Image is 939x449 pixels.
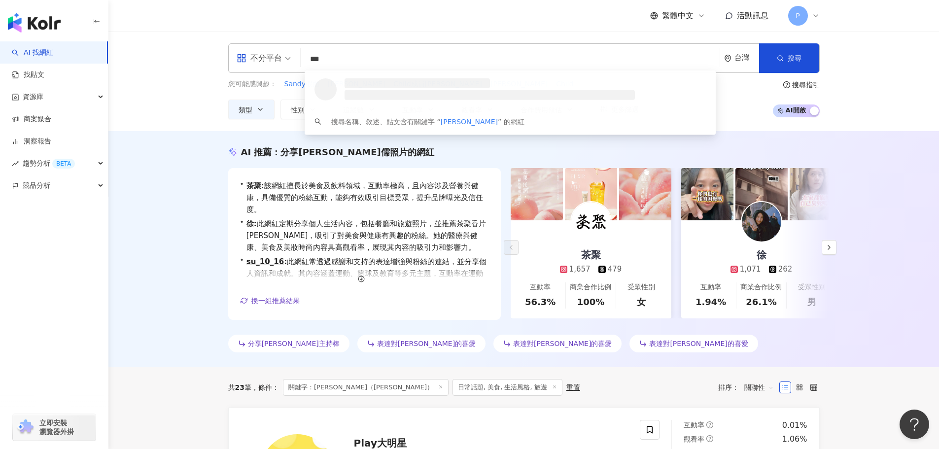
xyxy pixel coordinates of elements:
[735,168,788,220] img: post-image
[13,414,96,441] a: chrome extension立即安裝 瀏覽器外掛
[393,79,482,89] span: Child成員[PERSON_NAME]
[377,340,476,347] span: 表達對[PERSON_NAME]的喜愛
[649,340,748,347] span: 表達對[PERSON_NAME]的喜愛
[684,435,704,443] span: 觀看率
[402,106,423,114] span: 互動率
[246,218,489,253] span: 此網紅定期分享個人生活內容，包括餐廳和旅遊照片，並推薦茶聚香片[PERSON_NAME]，吸引了對美食與健康有興趣的粉絲。她的醫療與健康、美食及美妝時尚內容具高觀看率，展現其內容的吸引力和影響力。
[23,152,75,174] span: 趨勢分析
[782,434,807,445] div: 1.06%
[451,100,504,119] button: 觀看率
[12,160,19,167] span: rise
[511,220,671,318] a: 茶聚1,657479互動率56.3%商業合作比例100%受眾性別女
[246,257,284,266] a: su_10_16
[746,296,776,308] div: 26.1%
[718,380,779,395] div: 排序：
[254,219,257,228] span: :
[569,264,591,275] div: 1,657
[261,181,264,190] span: :
[452,379,562,396] span: 日常話題, 美食, 生活風格, 旅遊
[16,419,35,435] img: chrome extension
[742,202,781,242] img: KOL Avatar
[788,54,801,62] span: 搜尋
[681,220,842,318] a: 徐1,071262互動率1.94%商業合作比例26.1%受眾性別男
[12,114,51,124] a: 商案媒合
[611,105,639,113] span: 更多篩選
[737,11,768,20] span: 活動訊息
[627,282,655,292] div: 受眾性別
[461,106,482,114] span: 觀看率
[235,383,244,391] span: 23
[327,79,385,90] button: [PERSON_NAME]
[246,219,254,228] a: 徐
[23,174,50,197] span: 競品分析
[511,168,563,220] img: post-image
[291,106,305,114] span: 性別
[696,296,726,308] div: 1.94%
[619,168,671,220] img: post-image
[251,297,300,305] span: 換一組推薦結果
[525,296,556,308] div: 56.3%
[393,79,483,90] button: Child成員[PERSON_NAME]
[23,86,43,108] span: 資源庫
[240,256,489,291] div: •
[798,282,826,292] div: 受眾性別
[706,421,713,428] span: question-circle
[241,146,434,158] div: AI 推薦 ：
[239,106,252,114] span: 類型
[571,248,611,262] div: 茶聚
[354,437,407,449] span: Play大明星
[228,100,275,119] button: 類型
[284,257,287,266] span: :
[237,50,282,66] div: 不分平台
[8,13,61,33] img: logo
[251,383,279,391] span: 條件 ：
[608,264,622,275] div: 479
[248,340,340,347] span: 分享[PERSON_NAME]主持棒
[490,79,548,90] button: [PERSON_NAME]
[724,55,731,62] span: environment
[759,43,819,73] button: 搜尋
[530,282,551,292] div: 互動率
[52,159,75,169] div: BETA
[240,293,300,308] button: 換一組推薦結果
[778,264,793,275] div: 262
[792,81,820,89] div: 搜尋指引
[284,79,320,90] button: Sandy假面
[333,100,386,119] button: 追蹤數
[740,264,761,275] div: 1,071
[284,79,320,89] span: Sandy假面
[12,48,53,58] a: searchAI 找網紅
[790,168,842,220] img: post-image
[240,180,489,215] div: •
[283,379,449,396] span: 關鍵字：[PERSON_NAME]（[PERSON_NAME]）
[744,380,774,395] span: 關聯性
[556,79,573,89] span: Child
[782,420,807,431] div: 0.01%
[521,106,562,114] span: 合作費用預估
[240,218,489,253] div: •
[490,79,548,89] span: [PERSON_NAME]
[577,296,605,308] div: 100%
[513,340,612,347] span: 表達對[PERSON_NAME]的喜愛
[246,256,489,291] span: 此網紅常透過感謝和支持的表達增強與粉絲的連結，並分享個人資訊和成就。其內容涵蓋運動、籃球及教育等多元主題，互動率在運動與籃球領域相對較高，顯示出其在這些領域的影響力及吸引力。
[343,106,364,114] span: 追蹤數
[681,168,733,220] img: post-image
[740,282,782,292] div: 商業合作比例
[556,79,574,90] button: Child
[700,282,721,292] div: 互動率
[510,100,584,119] button: 合作費用預估
[571,202,611,242] img: KOL Avatar
[637,296,646,308] div: 女
[280,147,434,157] span: 分享[PERSON_NAME]儒照片的網紅
[392,100,445,119] button: 互動率
[747,248,776,262] div: 徐
[590,100,649,119] button: 更多篩選
[662,10,694,21] span: 繁體中文
[570,282,611,292] div: 商業合作比例
[228,383,251,391] div: 共 筆
[565,168,617,220] img: post-image
[246,181,261,190] a: 茶聚
[12,137,51,146] a: 洞察報告
[39,418,74,436] span: 立即安裝 瀏覽器外掛
[783,81,790,88] span: question-circle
